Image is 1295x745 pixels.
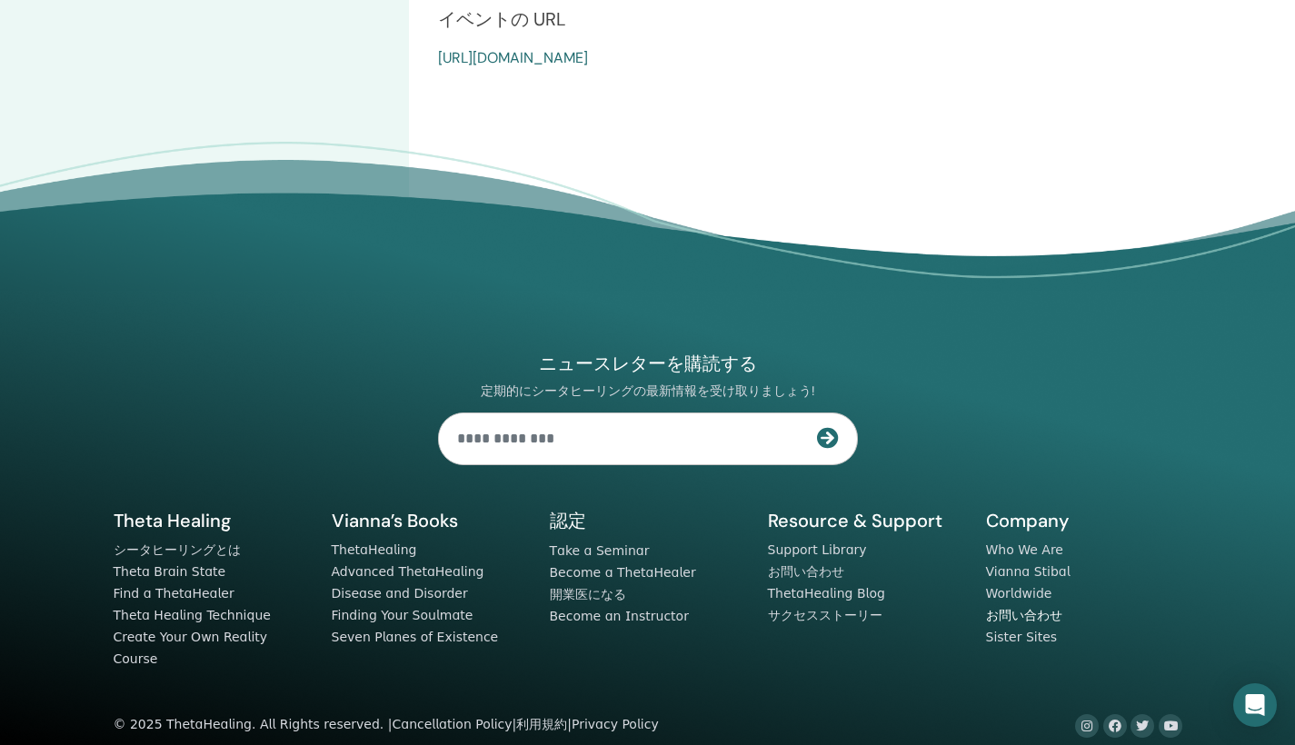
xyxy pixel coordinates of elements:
a: Support Library [768,542,867,557]
a: ThetaHealing Blog [768,586,885,601]
a: Advanced ThetaHealing [332,564,484,579]
a: Find a ThetaHealer [114,586,234,601]
a: Finding Your Soulmate [332,608,473,622]
a: Create Your Own Reality Course [114,630,268,666]
a: お問い合わせ [768,564,844,579]
h5: 認定 [550,509,746,533]
h5: Theta Healing [114,509,310,532]
a: Seven Planes of Existence [332,630,499,644]
a: Sister Sites [986,630,1058,644]
a: Become a ThetaHealer [550,565,696,580]
a: Disease and Disorder [332,586,468,601]
a: [URL][DOMAIN_NAME] [438,48,588,67]
a: Become an Instructor [550,609,689,623]
a: サクセスストーリー [768,608,882,622]
p: イベントの URL [438,5,1243,33]
a: お問い合わせ [986,608,1062,622]
h4: ニュースレターを購読する [438,352,858,376]
a: Who We Are [986,542,1063,557]
a: Theta Healing Technique [114,608,271,622]
h5: Vianna’s Books [332,509,528,532]
a: 利用規約 [516,717,567,731]
a: シータヒーリングとは [114,542,241,557]
h5: Resource & Support [768,509,964,532]
a: Vianna Stibal [986,564,1071,579]
div: © 2025 ThetaHealing. All Rights reserved. | | | [114,714,659,736]
h5: Company [986,509,1182,532]
a: 開業医になる [550,587,626,601]
a: Worldwide [986,586,1052,601]
p: 定期的にシータヒーリングの最新情報を受け取りましょう! [438,382,858,400]
a: Privacy Policy [572,717,659,731]
a: Take a Seminar [550,543,650,558]
a: Cancellation Policy [392,717,512,731]
div: Open Intercom Messenger [1233,683,1277,727]
a: ThetaHealing [332,542,417,557]
a: Theta Brain State [114,564,226,579]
